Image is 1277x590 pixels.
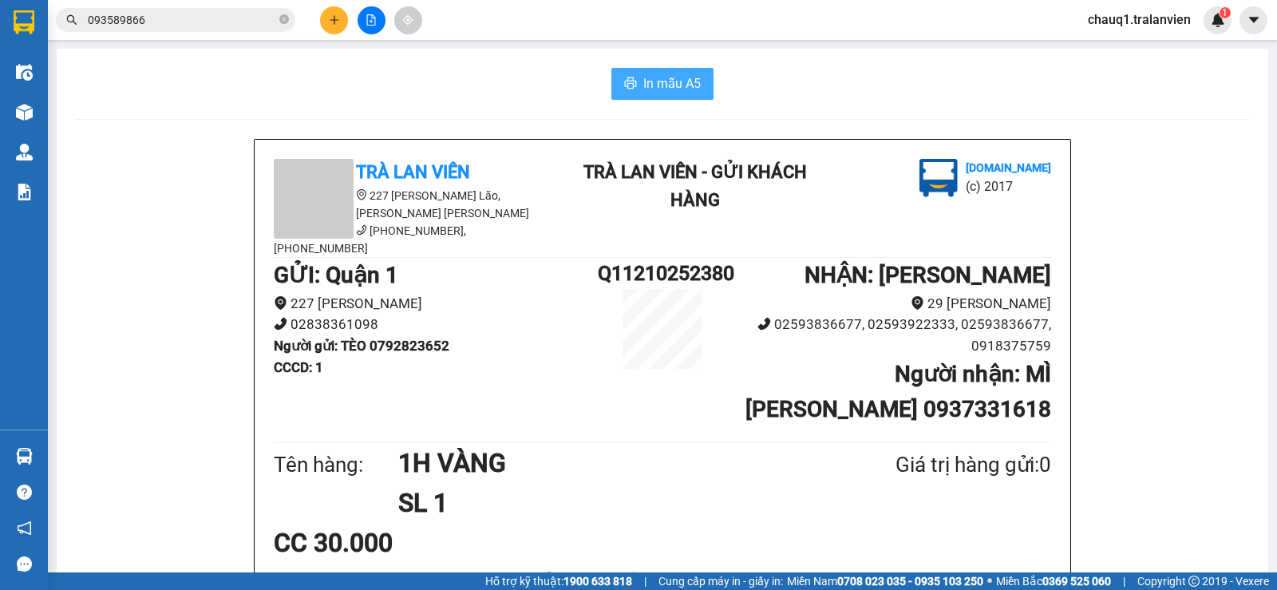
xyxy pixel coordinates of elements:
span: close-circle [279,14,289,24]
span: chauq1.tralanvien [1075,10,1204,30]
img: logo.jpg [919,159,958,197]
b: Người gửi : TÈO 0792823652 [274,338,449,354]
b: Trà Lan Viên - Gửi khách hàng [98,23,158,181]
span: caret-down [1247,13,1261,27]
span: close-circle [279,13,289,28]
button: file-add [358,6,385,34]
div: Giá trị hàng gửi: 0 [818,449,1051,481]
span: question-circle [17,485,32,500]
div: CC 30.000 [274,523,530,563]
b: [DOMAIN_NAME] [134,61,219,73]
input: Tìm tên, số ĐT hoặc mã đơn [88,11,276,29]
span: environment [911,296,924,310]
li: [PHONE_NUMBER], [PHONE_NUMBER] [274,222,561,257]
h1: Q11210252380 [598,258,727,289]
li: 227 [PERSON_NAME] [274,293,598,315]
b: NHẬN : [PERSON_NAME] [805,262,1051,288]
img: warehouse-icon [16,144,33,160]
b: Trà Lan Viên [20,103,58,178]
span: environment [356,189,367,200]
span: environment [274,296,287,310]
span: Cung cấp máy in - giấy in: [658,572,783,590]
strong: 1900 633 818 [563,575,632,588]
b: [DOMAIN_NAME] [966,161,1051,174]
span: Hỗ trợ kỹ thuật: [485,572,632,590]
span: message [17,556,32,572]
b: CCCD : 1 [274,359,323,375]
span: plus [329,14,340,26]
span: aim [402,14,413,26]
span: phone [356,224,367,236]
li: 29 [PERSON_NAME] [727,293,1051,315]
img: warehouse-icon [16,104,33,121]
span: phone [274,317,287,331]
span: Miền Bắc [996,572,1111,590]
strong: 0708 023 035 - 0935 103 250 [837,575,983,588]
span: phone [757,317,771,331]
img: solution-icon [16,184,33,200]
img: warehouse-icon [16,64,33,81]
button: printerIn mẫu A5 [611,68,714,100]
li: 227 [PERSON_NAME] Lão, [PERSON_NAME] [PERSON_NAME] [274,187,561,222]
h1: 1H VÀNG [398,443,818,483]
span: ⚪️ [987,578,992,584]
span: search [66,14,77,26]
li: (c) 2017 [134,76,219,96]
img: icon-new-feature [1211,13,1225,27]
b: Trà Lan Viên - Gửi khách hàng [583,162,807,210]
img: warehouse-icon [16,448,33,465]
span: notification [17,521,32,536]
img: logo-vxr [14,10,34,34]
b: Người nhận : MÌ [PERSON_NAME] 0937331618 [745,361,1051,422]
li: 02593836677, 02593922333, 02593836677, 0918375759 [727,314,1051,356]
span: printer [624,77,637,92]
div: Tên hàng: [274,449,398,481]
button: caret-down [1239,6,1267,34]
span: In mẫu A5 [643,73,701,93]
img: logo.jpg [173,20,212,58]
li: (c) 2017 [966,176,1051,196]
span: file-add [366,14,377,26]
span: Miền Nam [787,572,983,590]
button: aim [394,6,422,34]
span: | [1123,572,1125,590]
strong: 0369 525 060 [1042,575,1111,588]
h1: SL 1 [398,483,818,523]
button: plus [320,6,348,34]
span: | [644,572,646,590]
span: copyright [1188,576,1200,587]
b: GỬI : Quận 1 [274,262,398,288]
span: 1 [1222,7,1228,18]
sup: 1 [1220,7,1231,18]
b: Trà Lan Viên [356,162,470,182]
li: 02838361098 [274,314,598,335]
